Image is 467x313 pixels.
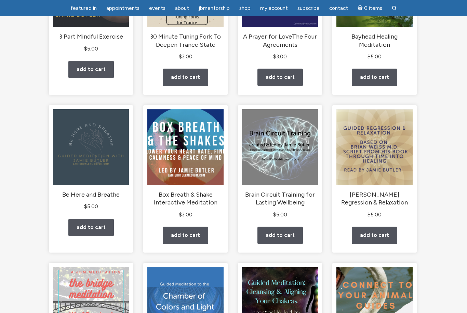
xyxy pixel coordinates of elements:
a: Be Here and Breathe $5.00 [53,109,129,211]
span: JBMentorship [199,5,230,11]
h2: Brain Circuit Training for Lasting Wellbeing [242,191,318,207]
a: Add to cart: “Be Here and Breathe” [68,219,114,236]
a: JBMentorship [195,2,234,15]
img: Be Here and Breathe [53,109,129,185]
a: Add to cart: “3 Part Mindful Exercise” [68,61,114,78]
span: featured in [70,5,97,11]
img: Brain Circuit Training for Lasting Wellbeing [242,109,318,185]
bdi: 5.00 [368,212,382,218]
span: Subscribe [297,5,320,11]
bdi: 5.00 [84,203,98,210]
bdi: 3.00 [179,212,192,218]
a: Add to cart: “Bayhead Healing Meditation” [352,69,397,86]
a: Cart0 items [353,1,386,15]
bdi: 5.00 [273,212,287,218]
span: $ [84,46,87,52]
span: $ [273,212,276,218]
span: Shop [239,5,251,11]
a: [PERSON_NAME] Regression & Relaxation $5.00 [336,109,412,219]
span: Contact [329,5,348,11]
a: Add to cart: “Brian Weiss Regression & Relaxation” [352,227,397,244]
a: Add to cart: “Brain Circuit Training for Lasting Wellbeing” [257,227,303,244]
span: My Account [260,5,288,11]
span: $ [368,212,371,218]
img: Box Breath & Shake Interactive Meditation [147,109,223,185]
h2: Be Here and Breathe [53,191,129,199]
a: Appointments [102,2,144,15]
span: About [175,5,189,11]
h2: 30 Minute Tuning Fork To Deepen Trance State [147,33,223,49]
bdi: 5.00 [84,46,98,52]
a: Events [145,2,170,15]
a: Add to cart: “A Prayer for LoveThe Four Agreements” [257,69,303,86]
a: My Account [256,2,292,15]
h2: Bayhead Healing Meditation [336,33,412,49]
a: Contact [325,2,352,15]
h2: 3 Part Mindful Exercise [53,33,129,41]
span: $ [84,203,87,210]
span: $ [179,54,182,60]
a: Subscribe [293,2,324,15]
a: Box Breath & Shake Interactive Meditation $3.00 [147,109,223,219]
h2: A Prayer for LoveThe Four Agreements [242,33,318,49]
span: $ [368,54,371,60]
span: $ [273,54,276,60]
span: $ [179,212,182,218]
span: 0 items [364,6,382,11]
a: Add to cart: “Box Breath & Shake Interactive Meditation” [163,227,208,244]
h2: Box Breath & Shake Interactive Meditation [147,191,223,207]
a: Add to cart: “30 Minute Tuning Fork To Deepen Trance State” [163,69,208,86]
span: Appointments [106,5,139,11]
a: About [171,2,193,15]
a: Shop [235,2,255,15]
a: featured in [66,2,101,15]
i: Cart [358,5,364,11]
a: Brain Circuit Training for Lasting Wellbeing $5.00 [242,109,318,219]
bdi: 3.00 [179,54,192,60]
span: Events [149,5,165,11]
img: Brian Weiss Regression & Relaxation [336,109,412,185]
bdi: 5.00 [368,54,382,60]
bdi: 3.00 [273,54,287,60]
h2: [PERSON_NAME] Regression & Relaxation [336,191,412,207]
